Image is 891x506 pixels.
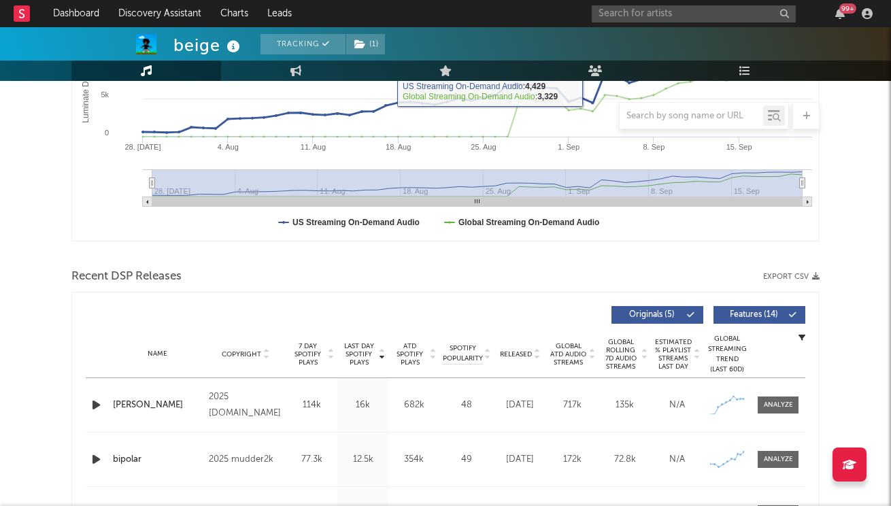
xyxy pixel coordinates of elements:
[443,399,490,412] div: 48
[558,143,579,151] text: 1. Sep
[497,453,543,467] div: [DATE]
[726,143,752,151] text: 15. Sep
[471,143,496,151] text: 25. Aug
[443,453,490,467] div: 49
[209,452,283,468] div: 2025 mudder2k
[654,453,700,467] div: N/A
[113,399,202,412] a: [PERSON_NAME]
[71,269,182,285] span: Recent DSP Releases
[707,334,747,375] div: Global Streaming Trend (Last 60D)
[458,218,600,227] text: Global Streaming On-Demand Audio
[290,399,334,412] div: 114k
[835,8,845,19] button: 99+
[125,143,161,151] text: 28. [DATE]
[500,350,532,358] span: Released
[592,5,796,22] input: Search for artists
[654,338,692,371] span: Estimated % Playlist Streams Last Day
[260,34,346,54] button: Tracking
[346,34,385,54] button: (1)
[497,399,543,412] div: [DATE]
[346,34,386,54] span: ( 1 )
[550,342,587,367] span: Global ATD Audio Streams
[654,399,700,412] div: N/A
[290,342,326,367] span: 7 Day Spotify Plays
[602,399,648,412] div: 135k
[113,349,202,359] div: Name
[209,389,283,422] div: 2025 [DOMAIN_NAME]
[611,306,703,324] button: Originals(5)
[341,453,385,467] div: 12.5k
[620,311,683,319] span: Originals ( 5 )
[602,338,639,371] span: Global Rolling 7D Audio Streams
[763,273,820,281] button: Export CSV
[392,342,428,367] span: ATD Spotify Plays
[620,111,763,122] input: Search by song name or URL
[392,399,436,412] div: 682k
[341,342,377,367] span: Last Day Spotify Plays
[550,453,595,467] div: 172k
[105,129,109,137] text: 0
[392,453,436,467] div: 354k
[713,306,805,324] button: Features(14)
[443,343,483,364] span: Spotify Popularity
[643,143,665,151] text: 8. Sep
[101,90,109,99] text: 5k
[839,3,856,14] div: 99 +
[341,399,385,412] div: 16k
[602,453,648,467] div: 72.8k
[386,143,411,151] text: 18. Aug
[722,311,785,319] span: Features ( 14 )
[173,34,243,56] div: beige
[550,399,595,412] div: 717k
[290,453,334,467] div: 77.3k
[222,350,261,358] span: Copyright
[292,218,420,227] text: US Streaming On-Demand Audio
[113,453,202,467] a: bipolar
[301,143,326,151] text: 11. Aug
[218,143,239,151] text: 4. Aug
